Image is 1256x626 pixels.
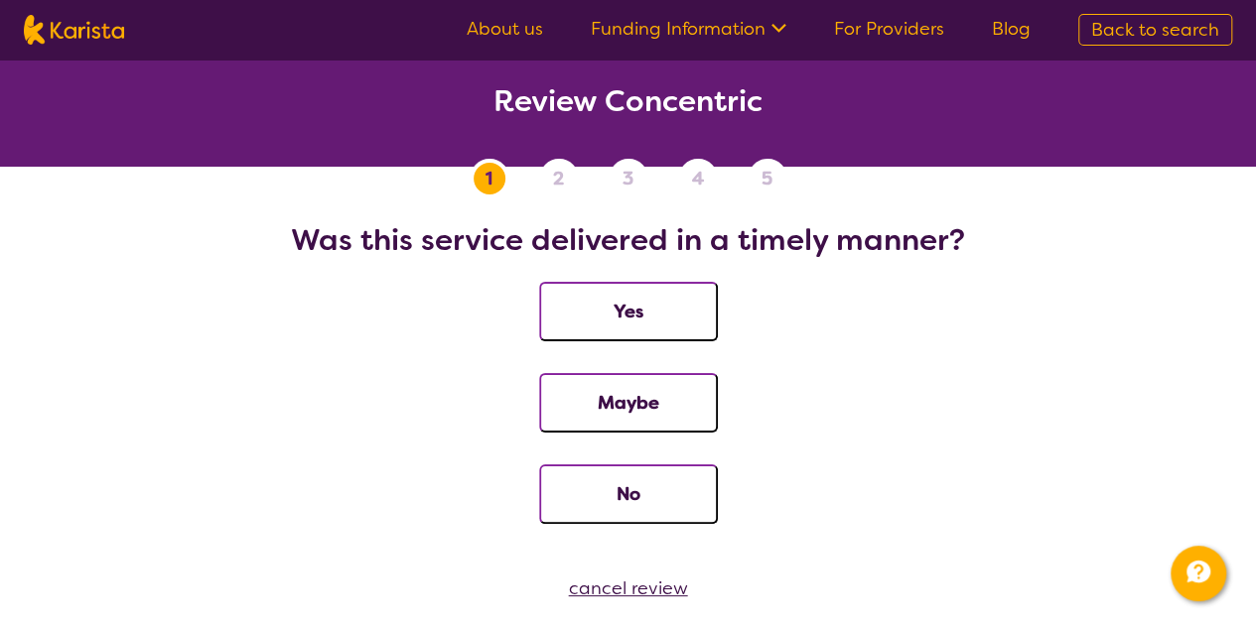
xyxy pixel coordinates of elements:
[834,17,944,41] a: For Providers
[1078,14,1232,46] a: Back to search
[539,282,718,341] button: Yes
[24,222,1232,258] h2: Was this service delivered in a timely manner?
[762,164,772,193] span: 5
[24,15,124,45] img: Karista logo
[539,464,718,524] button: No
[1171,546,1226,601] button: Channel Menu
[692,164,704,193] span: 4
[467,17,543,41] a: About us
[623,164,633,193] span: 3
[591,17,786,41] a: Funding Information
[992,17,1031,41] a: Blog
[539,373,718,433] button: Maybe
[24,83,1232,119] h2: Review Concentric
[486,164,492,193] span: 1
[1091,18,1219,42] span: Back to search
[553,164,564,193] span: 2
